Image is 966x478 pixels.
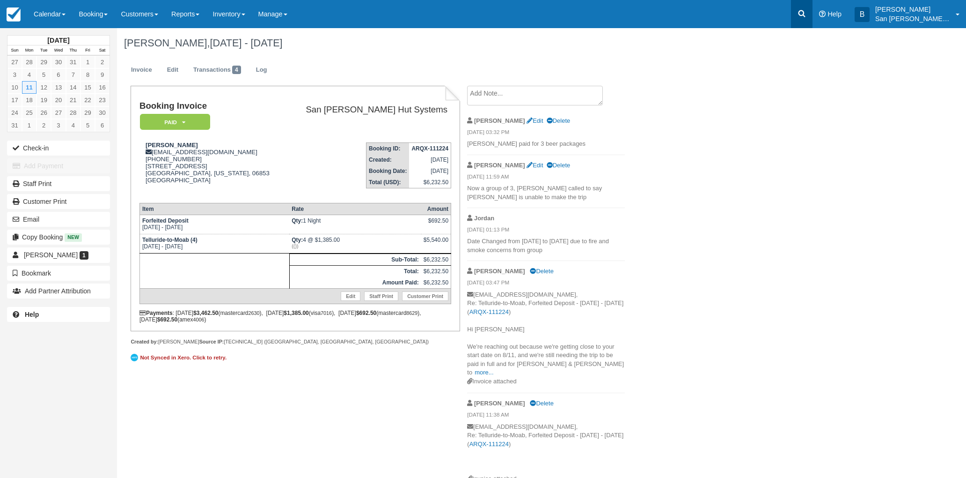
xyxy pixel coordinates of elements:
[527,162,543,169] a: Edit
[321,310,332,316] small: 7016
[22,81,37,94] a: 11
[527,117,543,124] a: Edit
[289,234,421,253] td: 4 @ $1,385.00
[160,61,185,79] a: Edit
[875,14,950,23] p: San [PERSON_NAME] Hut Systems
[66,106,80,119] a: 28
[288,105,447,115] h2: San [PERSON_NAME] Hut Systems
[146,142,198,149] strong: [PERSON_NAME]
[22,119,37,132] a: 1
[474,268,525,275] strong: [PERSON_NAME]
[139,215,289,234] td: [DATE] - [DATE]
[7,141,110,156] button: Check-in
[7,45,22,56] th: Sun
[7,106,22,119] a: 24
[131,339,158,344] strong: Created by:
[22,94,37,106] a: 18
[51,106,66,119] a: 27
[66,94,80,106] a: 21
[547,162,570,169] a: Delete
[366,143,410,155] th: Booking ID:
[421,254,451,265] td: $6,232.50
[37,94,51,106] a: 19
[157,316,177,323] strong: $692.50
[7,176,110,191] a: Staff Print
[80,56,95,68] a: 1
[80,81,95,94] a: 15
[37,106,51,119] a: 26
[467,279,625,289] em: [DATE] 03:47 PM
[186,61,248,79] a: Transactions4
[95,94,110,106] a: 23
[142,237,198,243] strong: Telluride-to-Moab (4)
[7,230,110,245] button: Copy Booking New
[95,68,110,81] a: 9
[7,212,110,227] button: Email
[66,56,80,68] a: 31
[124,61,159,79] a: Invoice
[7,284,110,299] button: Add Partner Attribution
[131,352,229,363] a: Not Synced in Xero. Click to retry.
[47,37,69,44] strong: [DATE]
[66,81,80,94] a: 14
[7,56,22,68] a: 27
[475,369,493,376] a: more...
[289,254,421,265] th: Sub-Total:
[284,310,308,316] strong: $1,385.00
[199,339,224,344] strong: Source IP:
[37,68,51,81] a: 5
[51,56,66,68] a: 30
[193,317,205,322] small: 4006
[139,101,285,111] h1: Booking Invoice
[139,142,285,195] div: [EMAIL_ADDRESS][DOMAIN_NAME] [PHONE_NUMBER] [STREET_ADDRESS] [GEOGRAPHIC_DATA], [US_STATE], 06853...
[409,177,451,188] td: $6,232.50
[51,45,66,56] th: Wed
[7,68,22,81] a: 3
[24,251,78,259] span: [PERSON_NAME]
[467,128,625,139] em: [DATE] 03:32 PM
[356,310,376,316] strong: $692.50
[409,154,451,165] td: [DATE]
[37,56,51,68] a: 29
[292,237,303,243] strong: Qty
[474,117,525,124] strong: [PERSON_NAME]
[66,45,80,56] th: Thu
[289,215,421,234] td: 1 Night
[22,56,37,68] a: 28
[7,7,21,22] img: checkfront-main-nav-mini-logo.png
[51,68,66,81] a: 6
[467,140,625,149] p: [PERSON_NAME] paid for 3 beer packages
[7,266,110,281] button: Bookmark
[37,81,51,94] a: 12
[827,10,842,18] span: Help
[341,291,360,301] a: Edit
[289,203,421,215] th: Rate
[474,400,525,407] strong: [PERSON_NAME]
[421,265,451,277] td: $6,232.50
[51,81,66,94] a: 13
[424,237,448,251] div: $5,540.00
[65,233,82,241] span: New
[95,106,110,119] a: 30
[467,291,625,377] p: [EMAIL_ADDRESS][DOMAIN_NAME], Re: Telluride-to-Moab, Forfeited Deposit - [DATE] - [DATE] ( ) Hi [...
[22,45,37,56] th: Mon
[80,119,95,132] a: 5
[547,117,570,124] a: Delete
[139,310,173,316] strong: Payments
[7,119,22,132] a: 31
[95,56,110,68] a: 2
[95,119,110,132] a: 6
[22,68,37,81] a: 4
[140,114,210,130] em: Paid
[409,165,451,177] td: [DATE]
[139,234,289,253] td: [DATE] - [DATE]
[139,113,207,131] a: Paid
[467,423,625,475] p: [EMAIL_ADDRESS][DOMAIN_NAME], Re: Telluride-to-Moab, Forfeited Deposit - [DATE] - [DATE] ( )
[467,411,625,421] em: [DATE] 11:38 AM
[249,310,260,316] small: 2630
[292,243,418,249] em: (())
[530,268,553,275] a: Delete
[467,184,625,202] p: Now a group of 3, [PERSON_NAME] called to say [PERSON_NAME] is unable to make the trip
[875,5,950,14] p: [PERSON_NAME]
[7,94,22,106] a: 17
